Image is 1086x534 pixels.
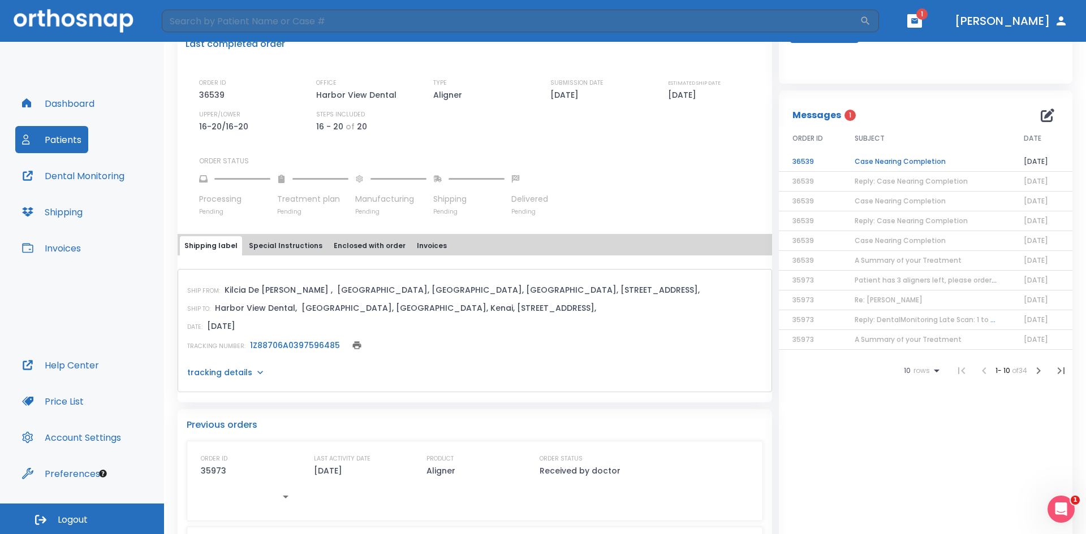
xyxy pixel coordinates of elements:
[15,351,106,379] button: Help Center
[337,283,700,297] p: [GEOGRAPHIC_DATA], [GEOGRAPHIC_DATA], [GEOGRAPHIC_DATA], [STREET_ADDRESS],
[841,152,1010,172] td: Case Nearing Completion
[792,236,814,245] span: 36539
[244,236,327,255] button: Special Instructions
[58,514,88,526] span: Logout
[277,207,348,216] p: Pending
[1024,275,1048,285] span: [DATE]
[433,207,505,216] p: Pending
[792,335,814,344] span: 35973
[996,366,1012,375] span: 1 - 10
[14,9,133,32] img: Orthosnap
[511,193,548,205] p: Delivered
[511,207,548,216] p: Pending
[207,319,235,333] p: [DATE]
[855,196,946,206] span: Case Nearing Completion
[329,236,410,255] button: Enclosed with order
[792,315,814,324] span: 35973
[1024,236,1048,245] span: [DATE]
[668,88,700,102] p: [DATE]
[357,120,367,133] p: 20
[1012,366,1027,375] span: of 34
[199,88,229,102] p: 36539
[1024,216,1048,225] span: [DATE]
[199,207,270,216] p: Pending
[199,78,226,88] p: ORDER ID
[316,120,343,133] p: 16 - 20
[98,468,108,479] div: Tooltip anchor
[201,464,226,477] p: 35973
[792,295,814,305] span: 35973
[355,207,426,216] p: Pending
[314,454,370,464] p: LAST ACTIVITY DATE
[1024,133,1041,144] span: DATE
[201,454,227,464] p: ORDER ID
[855,295,923,305] span: Re: [PERSON_NAME]
[15,424,128,451] button: Account Settings
[1048,496,1075,523] iframe: Intercom live chat
[1010,152,1072,172] td: [DATE]
[314,464,342,477] p: [DATE]
[855,275,1025,285] span: Patient has 3 aligners left, please order next set!
[1071,496,1080,505] span: 1
[792,216,814,225] span: 36539
[779,152,841,172] td: 36539
[250,340,340,351] a: 1Z88706A0397596485
[15,460,107,487] button: Preferences
[1024,176,1048,186] span: [DATE]
[199,120,252,133] p: 16-20/16-20
[180,236,770,255] div: tabs
[855,255,962,265] span: A Summary of your Treatment
[844,110,856,121] span: 1
[199,110,240,120] p: UPPER/LOWER
[668,78,721,88] p: ESTIMATED SHIP DATE
[550,78,604,88] p: SUBMISSION DATE
[187,367,252,378] p: tracking details
[15,126,88,153] button: Patients
[792,275,814,285] span: 35973
[855,236,946,245] span: Case Nearing Completion
[433,193,505,205] p: Shipping
[792,108,841,122] p: Messages
[792,196,814,206] span: 36539
[540,464,620,477] p: Received by doctor
[187,304,210,314] p: SHIP TO:
[426,464,455,477] p: Aligner
[15,388,90,415] button: Price List
[1024,295,1048,305] span: [DATE]
[162,10,860,32] input: Search by Patient Name or Case #
[950,11,1072,31] button: [PERSON_NAME]
[199,156,764,166] p: ORDER STATUS
[15,198,89,225] button: Shipping
[15,90,101,117] button: Dashboard
[15,235,88,262] a: Invoices
[225,283,333,297] p: Kilcia De [PERSON_NAME] ,
[792,255,814,265] span: 36539
[349,337,365,353] button: print
[855,176,968,186] span: Reply: Case Nearing Completion
[187,418,763,432] p: Previous orders
[855,315,1062,324] span: Reply: DentalMonitoring Late Scan: 1 to 2 Weeks Notification
[792,133,823,144] span: ORDER ID
[426,454,454,464] p: PRODUCT
[1024,335,1048,344] span: [DATE]
[916,8,928,20] span: 1
[15,162,131,189] button: Dental Monitoring
[187,341,245,351] p: TRACKING NUMBER:
[550,88,583,102] p: [DATE]
[346,120,355,133] p: of
[215,301,297,315] p: Harbor View Dental,
[1024,255,1048,265] span: [DATE]
[180,236,242,255] button: Shipping label
[199,193,270,205] p: Processing
[433,78,447,88] p: TYPE
[433,88,466,102] p: Aligner
[412,236,451,255] button: Invoices
[911,367,930,375] span: rows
